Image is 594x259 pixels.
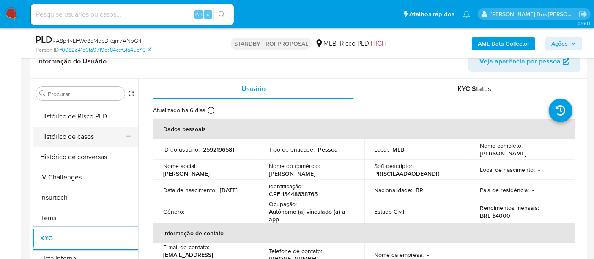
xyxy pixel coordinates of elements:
[163,186,216,194] p: Data de nascimento :
[153,119,575,139] th: Dados pessoais
[36,33,52,46] b: PLD
[33,228,138,248] button: KYC
[163,162,197,170] p: Nome social :
[269,200,297,208] p: Ocupação :
[375,251,424,259] p: Nome da empresa :
[33,187,138,208] button: Insurtech
[195,10,202,18] span: Alt
[231,38,312,50] p: STANDBY - ROI PROPOSAL
[463,11,470,18] a: Notificações
[220,186,238,194] p: [DATE]
[315,39,337,48] div: MLB
[318,146,338,153] p: Pessoa
[409,208,411,215] p: -
[532,186,534,194] p: -
[60,46,151,54] a: f0982a41e0fa9719ec84cef5fa45ef19
[472,37,535,50] button: AML Data Collector
[33,167,138,187] button: IV Challenges
[545,37,582,50] button: Ações
[480,142,523,149] p: Nome completo :
[33,106,138,127] button: Histórico de Risco PLD
[163,243,209,251] p: E-mail de contato :
[213,8,230,20] button: search-icon
[340,39,386,48] span: Risco PLD:
[153,223,575,243] th: Informação de contato
[31,9,234,20] input: Pesquise usuários ou casos...
[33,127,131,147] button: Histórico de casos
[37,57,107,66] h1: Informação do Usuário
[458,84,492,94] span: KYC Status
[207,10,209,18] span: s
[375,186,413,194] p: Nacionalidade :
[269,146,315,153] p: Tipo de entidade :
[241,84,266,94] span: Usuário
[480,212,510,219] p: BRL $4000
[153,106,205,114] p: Atualizado há 6 dias
[468,51,580,72] button: Veja aparência por pessoa
[416,186,424,194] p: BR
[163,146,200,153] p: ID do usuário :
[480,186,529,194] p: País de residência :
[375,146,389,153] p: Local :
[480,166,535,174] p: Local de nascimento :
[163,208,184,215] p: Gênero :
[128,90,135,99] button: Retornar ao pedido padrão
[269,190,318,198] p: CPF 13448638765
[33,147,138,167] button: Histórico de conversas
[33,208,138,228] button: Items
[36,46,59,54] b: Person ID
[203,146,234,153] p: 2592196581
[188,208,189,215] p: -
[48,90,121,98] input: Procurar
[269,162,320,170] p: Nome do comércio :
[578,20,590,27] span: 3.160.1
[491,10,576,18] p: renato.lopes@mercadopago.com.br
[375,170,440,177] p: PRISCILAADAODEANDR
[52,36,142,45] span: # A8p4yLFWe8aMqcDKqm7ANpG4
[269,170,315,177] p: [PERSON_NAME]
[269,208,351,223] p: Autônomo (a) vinculado (a) a app
[39,90,46,97] button: Procurar
[480,204,539,212] p: Rendimentos mensais :
[427,251,429,259] p: -
[375,162,414,170] p: Soft descriptor :
[579,10,588,19] a: Sair
[371,39,386,48] span: HIGH
[478,37,529,50] b: AML Data Collector
[409,10,454,19] span: Atalhos rápidos
[551,37,568,50] span: Ações
[480,149,526,157] p: [PERSON_NAME]
[538,166,540,174] p: -
[479,51,561,72] span: Veja aparência por pessoa
[269,247,322,255] p: Telefone de contato :
[393,146,405,153] p: MLB
[269,182,303,190] p: Identificação :
[375,208,406,215] p: Estado Civil :
[163,170,210,177] p: [PERSON_NAME]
